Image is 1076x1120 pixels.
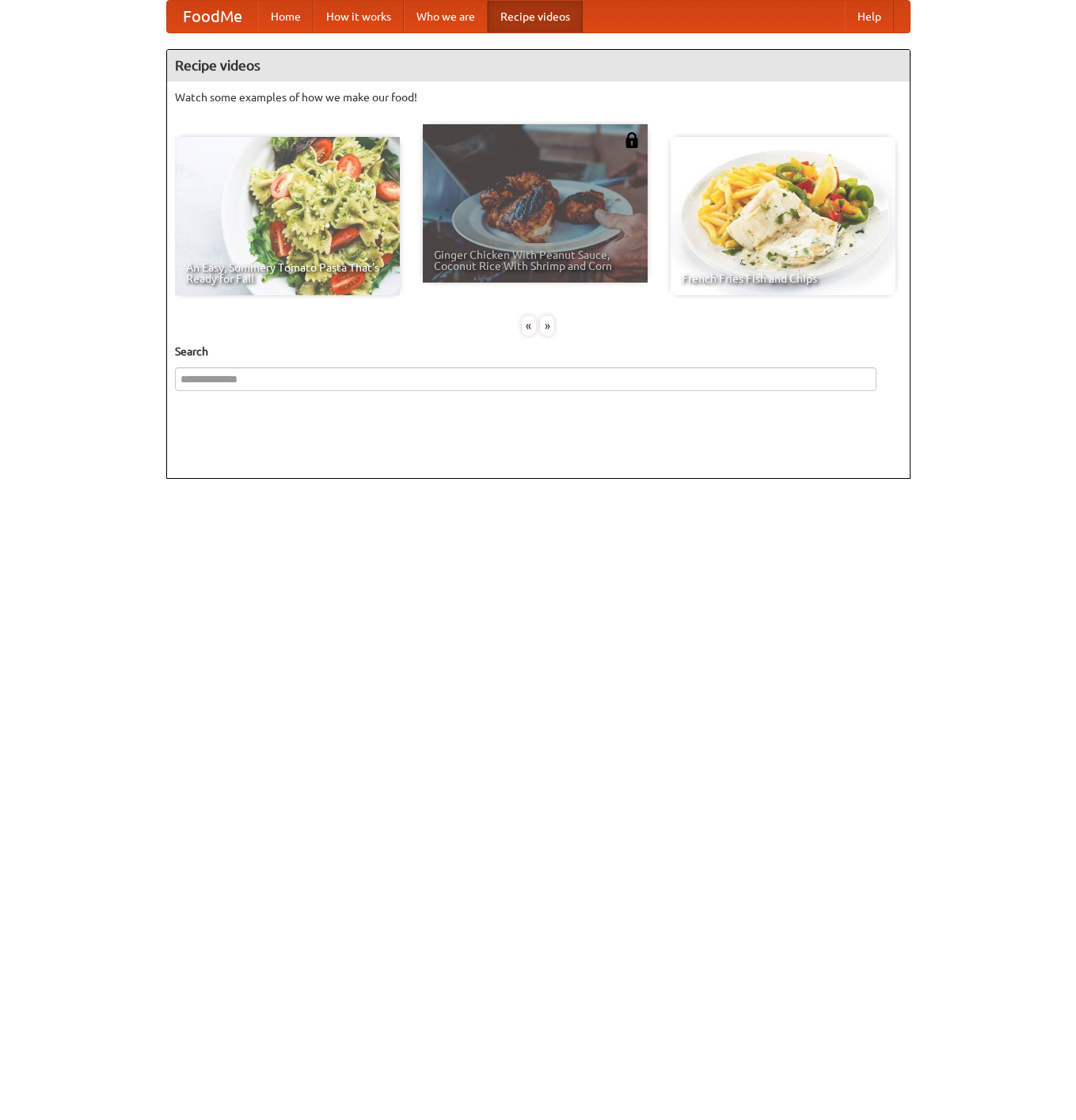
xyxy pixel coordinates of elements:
div: « [522,316,536,336]
a: French Fries Fish and Chips [671,137,895,295]
p: Watch some examples of how we make our food! [175,89,902,105]
img: 483408.png [624,132,640,148]
a: FoodMe [167,1,258,32]
a: How it works [314,1,404,32]
h5: Search [175,344,902,359]
a: Who we are [404,1,488,32]
a: Help [845,1,894,32]
a: Home [258,1,314,32]
h4: Recipe videos [167,50,910,82]
div: » [540,316,554,336]
span: An Easy, Summery Tomato Pasta That's Ready for Fall [186,262,389,284]
a: An Easy, Summery Tomato Pasta That's Ready for Fall [175,137,400,295]
span: French Fries Fish and Chips [682,273,884,284]
a: Recipe videos [488,1,583,32]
